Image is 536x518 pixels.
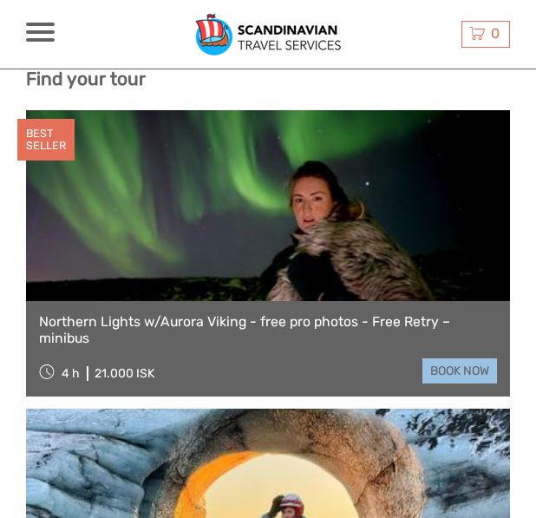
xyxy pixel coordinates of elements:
a: book now [422,358,497,384]
div: 21.000 ISK [95,366,154,381]
img: Scandinavian Travel [195,13,341,56]
b: Find your tour [26,68,146,89]
div: BEST SELLER [17,119,75,161]
span: 4 h [62,366,80,381]
a: Northern Lights w/Aurora Viking - free pro photos - Free Retry – minibus [39,314,497,347]
span: 0 [488,25,502,42]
